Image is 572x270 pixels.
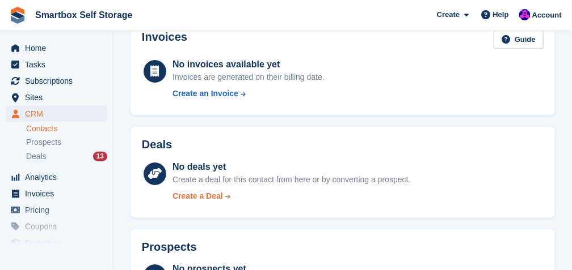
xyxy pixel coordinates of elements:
a: menu [6,40,107,56]
span: Coupons [25,218,93,234]
div: 13 [93,152,107,161]
div: Create a Deal [173,190,223,202]
a: menu [6,57,107,72]
a: menu [6,202,107,218]
a: menu [6,73,107,89]
span: Account [532,10,562,21]
a: menu [6,218,107,234]
h2: Deals [142,138,172,151]
div: Create a deal for this contact from here or by converting a prospect. [173,174,410,186]
a: menu [6,89,107,105]
a: menu [6,106,107,122]
span: Tasks [25,57,93,72]
span: Prospects [26,137,61,148]
a: Create an Invoice [173,88,325,100]
img: Sam Austin [519,9,531,20]
a: Smartbox Self Storage [31,6,137,24]
span: Sites [25,89,93,105]
span: CRM [25,106,93,122]
span: Pricing [25,202,93,218]
span: Create [437,9,460,20]
a: Contacts [26,123,107,134]
a: menu [6,169,107,185]
a: Guide [494,31,544,49]
div: Invoices are generated on their billing date. [173,71,325,83]
a: Prospects [26,136,107,148]
h2: Invoices [142,31,187,49]
span: Invoices [25,186,93,202]
span: Help [493,9,509,20]
h2: Prospects [142,241,197,254]
span: Deals [26,151,47,162]
div: No deals yet [173,160,410,174]
a: menu [6,186,107,202]
span: Subscriptions [25,73,93,89]
span: Protection [25,235,93,251]
a: Deals 13 [26,151,107,162]
img: stora-icon-8386f47178a22dfd0bd8f6a31ec36ba5ce8667c1dd55bd0f319d3a0aa187defe.svg [9,7,26,24]
a: menu [6,235,107,251]
span: Analytics [25,169,93,185]
div: No invoices available yet [173,58,325,71]
span: Home [25,40,93,56]
a: Create a Deal [173,190,410,202]
div: Create an Invoice [173,88,238,100]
